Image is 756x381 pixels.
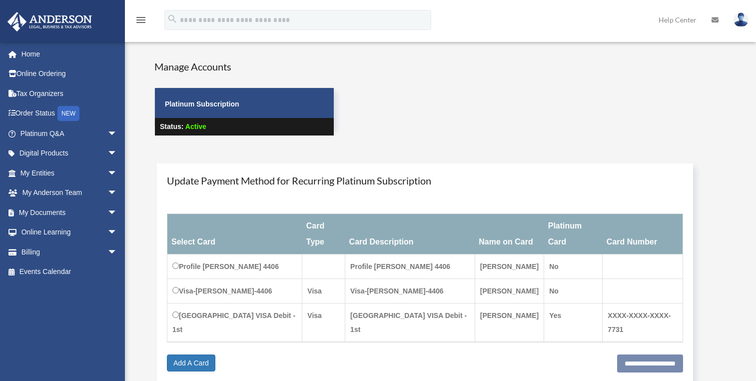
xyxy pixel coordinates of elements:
td: [GEOGRAPHIC_DATA] VISA Debit - 1st [345,303,475,342]
strong: Platinum Subscription [165,100,239,108]
img: User Pic [734,12,749,27]
a: Tax Organizers [7,83,132,103]
td: [PERSON_NAME] [475,279,544,303]
span: arrow_drop_down [107,202,127,223]
td: Visa [302,279,345,303]
a: Billingarrow_drop_down [7,242,132,262]
a: Digital Productsarrow_drop_down [7,143,132,163]
span: arrow_drop_down [107,222,127,243]
span: arrow_drop_down [107,163,127,183]
th: Select Card [167,214,302,254]
span: arrow_drop_down [107,123,127,144]
th: Name on Card [475,214,544,254]
td: Profile [PERSON_NAME] 4406 [345,254,475,279]
a: Online Ordering [7,64,132,84]
div: NEW [57,106,79,121]
td: No [544,279,603,303]
strong: Status: [160,122,183,130]
img: Anderson Advisors Platinum Portal [4,12,95,31]
td: Profile [PERSON_NAME] 4406 [167,254,302,279]
td: No [544,254,603,279]
a: menu [135,17,147,26]
a: My Anderson Teamarrow_drop_down [7,183,132,203]
a: Online Learningarrow_drop_down [7,222,132,242]
a: Add A Card [167,354,215,371]
td: Visa-[PERSON_NAME]-4406 [345,279,475,303]
td: [PERSON_NAME] [475,303,544,342]
h4: Manage Accounts [154,59,334,73]
a: Order StatusNEW [7,103,132,124]
a: Events Calendar [7,262,132,282]
a: My Entitiesarrow_drop_down [7,163,132,183]
th: Card Number [603,214,683,254]
h4: Update Payment Method for Recurring Platinum Subscription [167,173,683,187]
td: [PERSON_NAME] [475,254,544,279]
td: Visa-[PERSON_NAME]-4406 [167,279,302,303]
a: Platinum Q&Aarrow_drop_down [7,123,132,143]
span: arrow_drop_down [107,242,127,262]
span: arrow_drop_down [107,183,127,203]
span: arrow_drop_down [107,143,127,164]
th: Card Type [302,214,345,254]
i: search [167,13,178,24]
td: Yes [544,303,603,342]
td: Visa [302,303,345,342]
a: Home [7,44,132,64]
td: XXXX-XXXX-XXXX-7731 [603,303,683,342]
a: My Documentsarrow_drop_down [7,202,132,222]
th: Card Description [345,214,475,254]
th: Platinum Card [544,214,603,254]
i: menu [135,14,147,26]
span: Active [185,122,206,130]
td: [GEOGRAPHIC_DATA] VISA Debit - 1st [167,303,302,342]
